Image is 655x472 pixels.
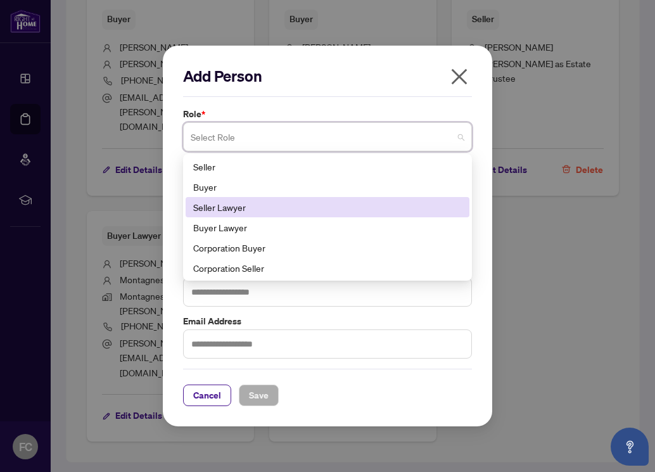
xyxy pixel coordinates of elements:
[449,67,469,87] span: close
[193,241,462,255] div: Corporation Buyer
[193,220,462,234] div: Buyer Lawyer
[186,156,469,177] div: Seller
[193,385,221,405] span: Cancel
[611,428,649,466] button: Open asap
[183,107,472,121] label: Role
[186,177,469,197] div: Buyer
[183,385,231,406] button: Cancel
[183,314,472,328] label: Email Address
[193,180,462,194] div: Buyer
[186,217,469,238] div: Buyer Lawyer
[239,385,279,406] button: Save
[186,238,469,258] div: Corporation Buyer
[193,200,462,214] div: Seller Lawyer
[186,258,469,278] div: Corporation Seller
[193,160,462,174] div: Seller
[186,197,469,217] div: Seller Lawyer
[183,66,472,86] h2: Add Person
[193,261,462,275] div: Corporation Seller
